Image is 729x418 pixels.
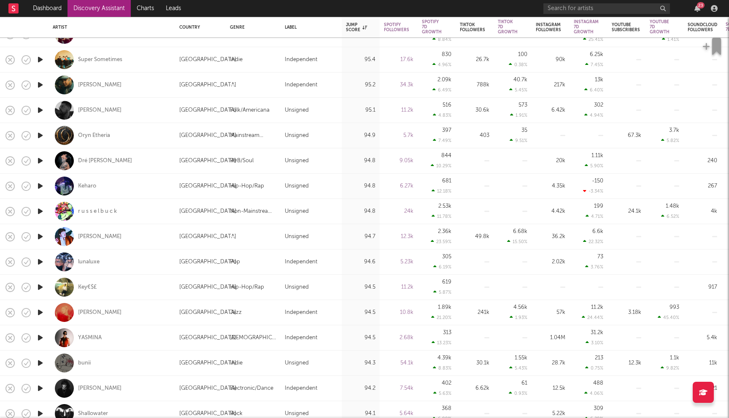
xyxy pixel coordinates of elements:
[442,279,451,285] div: 619
[346,181,375,191] div: 94.8
[432,37,451,42] div: 8.84 %
[179,156,236,166] div: [GEOGRAPHIC_DATA]
[230,156,254,166] div: R&B/Soul
[658,315,679,320] div: 45.40 %
[285,358,309,368] div: Unsigned
[509,62,527,67] div: 0.38 %
[346,257,375,267] div: 94.6
[384,80,413,90] div: 34.3k
[507,239,527,244] div: 15.50 %
[78,81,121,89] a: [PERSON_NAME]
[509,391,527,396] div: 0.93 %
[78,309,121,316] a: [PERSON_NAME]
[78,157,132,165] a: Dré [PERSON_NAME]
[384,358,413,368] div: 54.1k
[574,19,599,35] div: Instagram 7D Growth
[510,113,527,118] div: 1.91 %
[384,55,413,65] div: 17.6k
[230,383,273,394] div: Electronic/Dance
[384,308,413,318] div: 10.8k
[584,391,603,396] div: 4.06 %
[78,132,110,139] div: Oryn Etheria
[285,308,317,318] div: Independent
[661,214,679,219] div: 6.52 %
[650,19,670,35] div: YouTube 7D Growth
[583,239,603,244] div: 22.32 %
[230,206,276,217] div: Non-Mainstream Electronic
[521,128,527,133] div: 35
[432,87,451,93] div: 6.49 %
[669,128,679,133] div: 3.7k
[510,315,527,320] div: 1.93 %
[594,204,603,209] div: 199
[346,131,375,141] div: 94.9
[179,333,236,343] div: [GEOGRAPHIC_DATA]
[346,22,367,32] div: Jump Score
[688,156,717,166] div: 240
[688,181,717,191] div: 267
[78,385,121,392] a: [PERSON_NAME]
[612,308,641,318] div: 3.18k
[179,257,236,267] div: [GEOGRAPHIC_DATA]
[346,80,375,90] div: 95.2
[431,315,451,320] div: 21.20 %
[179,282,236,292] div: [GEOGRAPHIC_DATA]
[285,333,317,343] div: Independent
[536,308,565,318] div: 57k
[595,77,603,83] div: 13k
[432,188,451,194] div: 12.18 %
[78,107,121,114] a: [PERSON_NAME]
[78,410,108,418] a: Shallowater
[346,358,375,368] div: 94.3
[612,206,641,217] div: 24.1k
[612,358,641,368] div: 12.3k
[442,406,451,411] div: 368
[179,55,236,65] div: [GEOGRAPHIC_DATA]
[586,214,603,219] div: 4.71 %
[460,131,489,141] div: 403
[179,232,236,242] div: [GEOGRAPHIC_DATA]
[460,232,489,242] div: 49.8k
[230,308,242,318] div: Jazz
[612,22,640,32] div: YouTube Subscribers
[78,359,91,367] div: bunii
[437,355,451,361] div: 4.39k
[583,37,603,42] div: 25.41 %
[594,102,603,108] div: 302
[384,22,409,32] div: Spotify Followers
[666,204,679,209] div: 1.48k
[230,181,264,191] div: Hip-Hop/Rap
[584,87,603,93] div: 6.40 %
[591,305,603,310] div: 11.2k
[78,233,121,241] div: [PERSON_NAME]
[78,334,102,342] a: YASMINA
[433,391,451,396] div: 5.63 %
[592,178,603,184] div: -150
[384,383,413,394] div: 7.54k
[513,305,527,310] div: 4.56k
[460,308,489,318] div: 241k
[230,333,276,343] div: [DEMOGRAPHIC_DATA]
[670,305,679,310] div: 993
[585,163,603,169] div: 5.90 %
[384,181,413,191] div: 6.27k
[594,406,603,411] div: 309
[536,206,565,217] div: 4.42k
[346,333,375,343] div: 94.5
[509,87,527,93] div: 5.45 %
[498,19,518,35] div: Tiktok 7D Growth
[443,330,451,335] div: 313
[78,182,96,190] div: Keharo
[536,257,565,267] div: 2.02k
[285,156,309,166] div: Unsigned
[285,25,333,30] div: Label
[285,206,309,217] div: Unsigned
[521,380,527,386] div: 61
[346,105,375,115] div: 95.1
[442,52,451,57] div: 830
